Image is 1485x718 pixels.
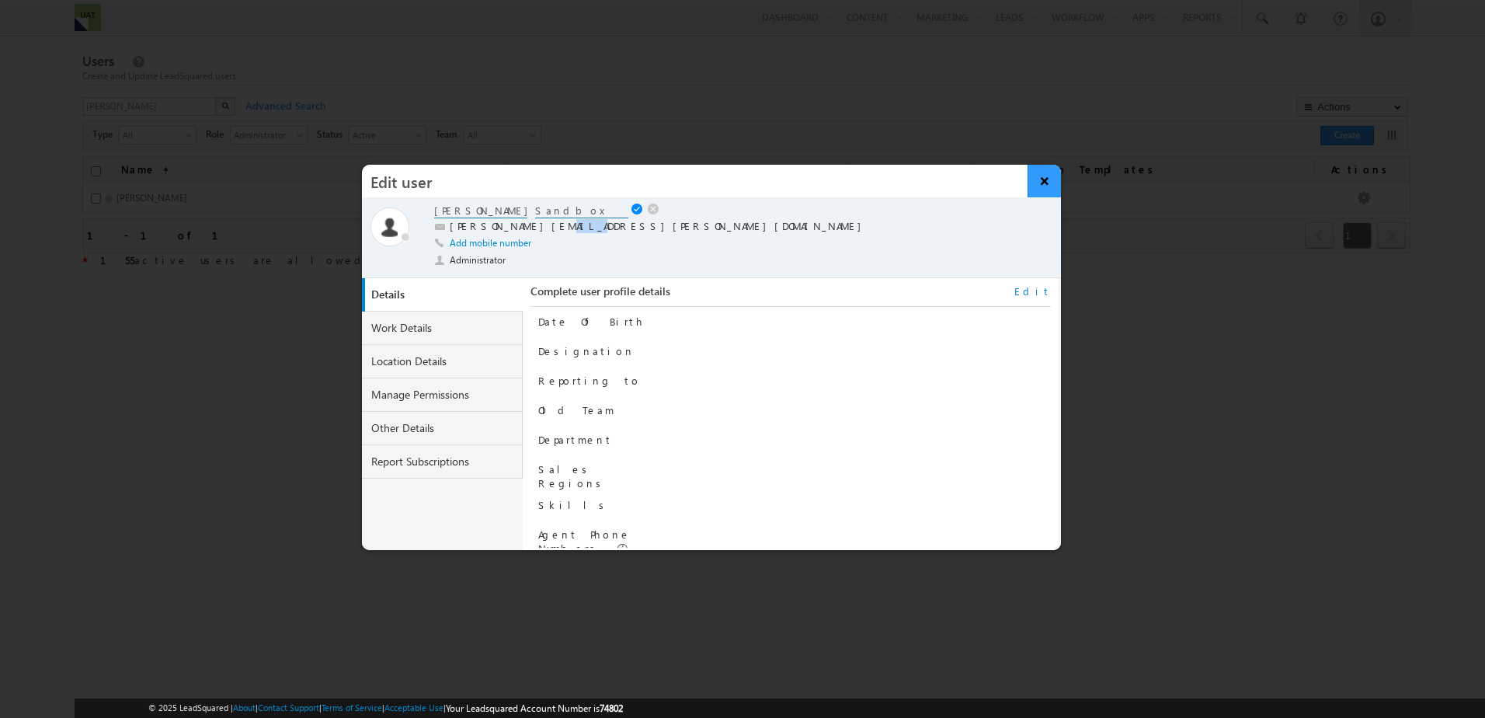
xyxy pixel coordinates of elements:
div: Complete user profile details [530,284,1050,307]
a: About [233,702,256,713]
a: Add mobile number [450,237,531,249]
label: Agent Phone Numbers [538,528,631,555]
label: Date Of Birth [538,315,645,328]
a: Report Subscriptions [362,445,523,479]
span: 74802 [600,702,623,714]
a: Location Details [362,345,523,378]
a: Manage Permissions [362,378,523,412]
label: Reporting to [538,374,641,387]
label: Skills [538,498,610,511]
label: Sales Regions [538,462,607,490]
button: × [1028,165,1061,197]
input: First name [434,204,527,218]
label: Designation [538,344,635,357]
a: Terms of Service [322,702,382,713]
a: Work Details [362,312,523,345]
label: Department [538,433,613,446]
label: [PERSON_NAME][EMAIL_ADDRESS][PERSON_NAME][DOMAIN_NAME] [450,219,869,234]
a: Details [365,278,527,312]
span: © 2025 LeadSquared | | | | | [148,701,623,716]
label: Old Team [538,403,614,417]
span: Your Leadsquared Account Number is [446,702,623,714]
input: Last name [535,204,628,218]
h3: Edit user [362,165,1028,197]
a: Contact Support [258,702,319,713]
a: Acceptable Use [384,702,443,713]
a: Edit [1014,284,1051,298]
a: Other Details [362,412,523,445]
span: Administrator [450,253,507,267]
